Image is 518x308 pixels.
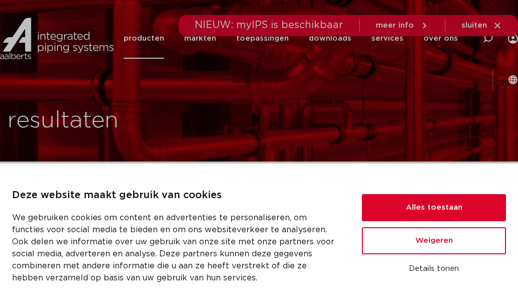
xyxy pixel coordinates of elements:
[8,105,119,137] h1: resultaten
[362,194,506,221] button: Alles toestaan
[376,21,429,30] a: meer info
[423,18,458,59] a: over ons
[376,22,414,29] span: meer info
[309,18,351,59] a: downloads
[124,18,458,59] nav: Menu
[362,260,506,277] button: Details tonen
[124,18,164,59] a: producten
[184,18,216,59] a: markten
[508,18,518,59] div: my IPS
[236,18,289,59] a: toepassingen
[12,212,338,284] p: We gebruiken cookies om content en advertenties te personaliseren, om functies voor social media ...
[12,188,338,204] p: Deze website maakt gebruik van cookies
[362,227,506,254] button: Weigeren
[195,20,343,30] span: NIEUW: myIPS is beschikbaar
[461,22,487,29] span: sluiten
[371,18,403,59] a: services
[461,21,502,30] a: sluiten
